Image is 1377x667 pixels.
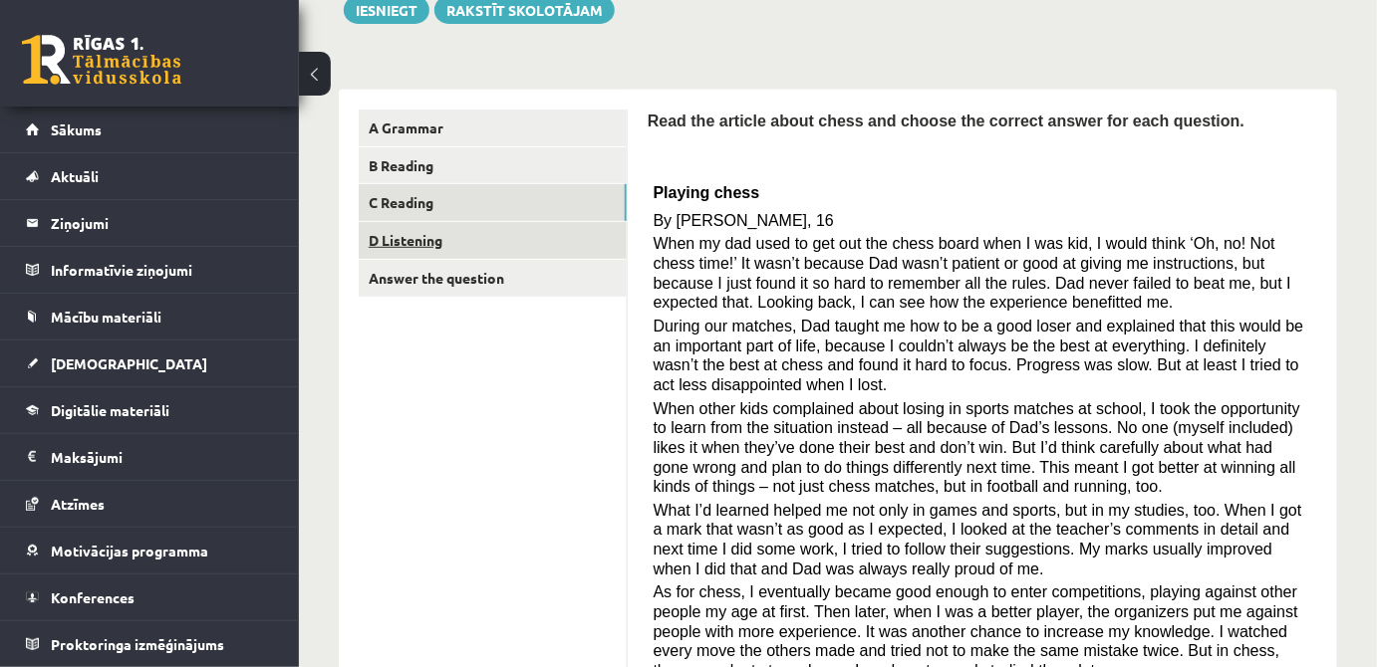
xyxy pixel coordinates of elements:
[51,200,274,246] legend: Ziņojumi
[654,318,1304,393] span: During our matches, Dad taught me how to be a good loser and explained that this would be an impo...
[51,354,207,372] span: [DEMOGRAPHIC_DATA]
[26,340,274,386] a: [DEMOGRAPHIC_DATA]
[359,260,627,297] a: Answer the question
[26,528,274,573] a: Motivācijas programma
[359,147,627,184] a: B Reading
[51,308,161,326] span: Mācību materiāli
[654,235,1291,311] span: When my dad used to get out the chess board when I was kid, I would think ‘Oh, no! Not chess time...
[654,502,1302,577] span: What I’d learned helped me not only in games and sports, but in my studies, too. When I got a mar...
[51,635,224,653] span: Proktoringa izmēģinājums
[26,481,274,527] a: Atzīmes
[51,434,274,480] legend: Maksājumi
[26,574,274,620] a: Konferences
[26,107,274,152] a: Sākums
[51,401,169,419] span: Digitālie materiāli
[26,387,274,433] a: Digitālie materiāli
[654,212,834,229] span: By [PERSON_NAME], 16
[26,294,274,339] a: Mācību materiāli
[51,495,105,513] span: Atzīmes
[359,110,627,146] a: A Grammar
[51,167,99,185] span: Aktuāli
[26,247,274,293] a: Informatīvie ziņojumi
[654,400,1300,496] span: When other kids complained about losing in sports matches at school, I took the opportunity to le...
[654,184,760,201] span: Playing chess
[359,222,627,259] a: D Listening
[648,112,1244,129] span: Read the article about chess and choose the correct answer for each question.
[26,434,274,480] a: Maksājumi
[26,200,274,246] a: Ziņojumi
[359,184,627,221] a: C Reading
[26,621,274,667] a: Proktoringa izmēģinājums
[26,153,274,199] a: Aktuāli
[51,120,102,138] span: Sākums
[51,247,274,293] legend: Informatīvie ziņojumi
[22,35,181,85] a: Rīgas 1. Tālmācības vidusskola
[51,542,208,559] span: Motivācijas programma
[51,588,135,606] span: Konferences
